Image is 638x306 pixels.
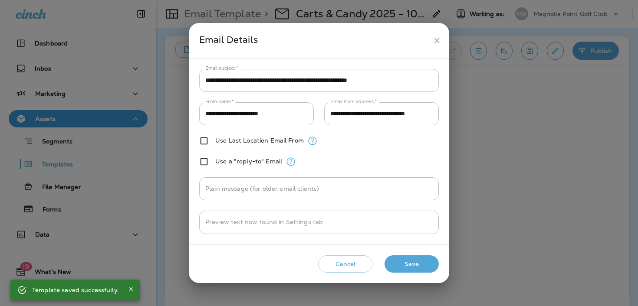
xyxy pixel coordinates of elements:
[318,255,372,273] button: Cancel
[205,65,238,72] label: Email subject
[126,284,136,294] button: Close
[215,158,282,165] label: Use a "reply-to" Email
[429,33,445,49] button: close
[32,282,119,298] div: Template saved successfully.
[330,98,377,105] label: Email from address
[199,33,429,49] div: Email Details
[205,98,234,105] label: From name
[385,255,439,273] button: Save
[215,137,304,144] label: Use Last Location Email From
